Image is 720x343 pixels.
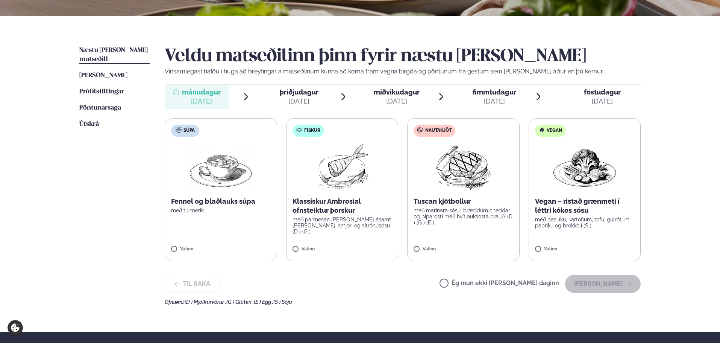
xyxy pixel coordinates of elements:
span: [PERSON_NAME] [79,72,127,79]
span: Súpa [183,128,195,134]
img: Vegan.png [552,143,618,191]
p: með basilíku, kartöflum, tofu, gulrótum, papriku og brokkolí (S ) [535,216,635,229]
img: Beef-Meat.png [430,143,497,191]
p: Vinsamlegast hafðu í huga að breytingar á matseðlinum kunna að koma fram vegna birgða og pöntunum... [165,67,641,76]
p: með marinara sósu, bræddum cheddar og piparosti með hvítlauksosta brauði (D ) (G ) (E ) [414,207,513,226]
p: Klassískur Ambrosial ofnsteiktur þorskur [293,197,392,215]
span: (G ) Glúten , [226,299,254,305]
div: [DATE] [473,97,516,106]
span: þriðjudagur [280,88,318,96]
img: Soup.png [188,143,254,191]
img: fish.svg [296,127,302,133]
img: Fish.png [309,143,375,191]
a: Cookie settings [8,320,23,335]
span: Fiskur [304,128,320,134]
span: Prófílstillingar [79,88,124,95]
span: fimmtudagur [473,88,516,96]
div: [DATE] [584,97,621,106]
span: Útskrá [79,121,99,127]
img: Vegan.svg [539,127,545,133]
div: [DATE] [182,97,221,106]
img: soup.svg [176,127,182,133]
span: (E ) Egg , [254,299,273,305]
span: (D ) Mjólkurvörur , [185,299,226,305]
h2: Veldu matseðilinn þinn fyrir næstu [PERSON_NAME] [165,46,641,67]
span: miðvikudagur [374,88,420,96]
button: Til baka [165,275,220,293]
a: Næstu [PERSON_NAME] matseðill [79,46,150,64]
span: Vegan [547,128,562,134]
p: með parmesan [PERSON_NAME] ásamt [PERSON_NAME], smjöri og sítrónusósu (D ) (G ) [293,216,392,235]
div: [DATE] [374,97,420,106]
button: [PERSON_NAME] [565,275,641,293]
a: [PERSON_NAME] [79,71,127,80]
span: Næstu [PERSON_NAME] matseðill [79,47,148,63]
a: Útskrá [79,120,99,129]
span: (S ) Soja [273,299,292,305]
img: beef.svg [417,127,423,133]
span: mánudagur [182,88,221,96]
p: Tuscan kjötbollur [414,197,513,206]
p: með túrmerik [171,207,271,213]
a: Prófílstillingar [79,87,124,96]
a: Pöntunarsaga [79,104,121,113]
p: Fennel og blaðlauks súpa [171,197,271,206]
div: Ofnæmi: [165,299,641,305]
div: [DATE] [280,97,318,106]
span: Nautakjöt [425,128,452,134]
span: föstudagur [584,88,621,96]
span: Pöntunarsaga [79,105,121,111]
p: Vegan – ristað grænmeti í léttri kókos sósu [535,197,635,215]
